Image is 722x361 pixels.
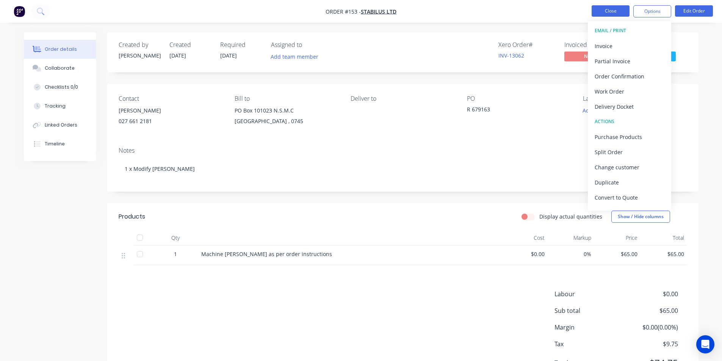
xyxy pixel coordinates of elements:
[595,192,664,203] div: Convert to Quote
[595,131,664,142] div: Purchase Products
[595,101,664,112] div: Delivery Docket
[45,84,78,91] div: Checklists 0/0
[235,105,338,116] div: PO Box 101023 N.S.M.C
[588,38,671,53] button: Invoice
[675,5,713,17] button: Edit Order
[696,335,714,353] div: Open Intercom Messenger
[622,289,678,298] span: $0.00
[119,157,687,180] div: 1 x Modify [PERSON_NAME]
[595,117,664,127] div: ACTIONS
[595,26,664,36] div: EMAIL / PRINT
[235,116,338,127] div: [GEOGRAPHIC_DATA] , 0745
[498,52,524,59] a: INV-13062
[622,323,678,332] span: $0.00 ( 0.00 %)
[119,212,145,221] div: Products
[644,250,684,258] span: $65.00
[119,95,222,102] div: Contact
[24,116,96,134] button: Linked Orders
[554,289,622,298] span: Labour
[595,207,664,218] div: Archive
[548,230,594,245] div: Markup
[235,95,338,102] div: Bill to
[564,52,610,61] span: No
[592,5,630,17] button: Close
[119,105,222,116] div: [PERSON_NAME]
[595,41,664,52] div: Invoice
[554,323,622,332] span: Margin
[588,175,671,190] button: Duplicate
[588,114,671,129] button: ACTIONS
[588,53,671,69] button: Partial Invoice
[597,250,638,258] span: $65.00
[271,52,323,62] button: Add team member
[588,69,671,84] button: Order Confirmation
[174,250,177,258] span: 1
[564,41,621,48] div: Invoiced
[24,78,96,97] button: Checklists 0/0
[467,95,571,102] div: PO
[169,52,186,59] span: [DATE]
[641,230,687,245] div: Total
[595,162,664,173] div: Change customer
[501,230,548,245] div: Cost
[588,23,671,38] button: EMAIL / PRINT
[594,230,641,245] div: Price
[220,52,237,59] span: [DATE]
[498,41,555,48] div: Xero Order #
[119,147,687,154] div: Notes
[595,56,664,67] div: Partial Invoice
[554,306,622,315] span: Sub total
[24,40,96,59] button: Order details
[169,41,211,48] div: Created
[45,65,75,72] div: Collaborate
[622,339,678,348] span: $9.75
[24,97,96,116] button: Tracking
[595,177,664,188] div: Duplicate
[24,134,96,153] button: Timeline
[504,250,545,258] span: $0.00
[24,59,96,78] button: Collaborate
[201,250,332,258] span: Machine [PERSON_NAME] as per order instructions
[326,8,361,15] span: Order #153 -
[583,95,687,102] div: Labels
[266,52,322,62] button: Add team member
[220,41,262,48] div: Required
[119,41,160,48] div: Created by
[633,5,671,17] button: Options
[271,41,347,48] div: Assigned to
[588,129,671,144] button: Purchase Products
[588,205,671,220] button: Archive
[119,52,160,59] div: [PERSON_NAME]
[595,71,664,82] div: Order Confirmation
[551,250,591,258] span: 0%
[554,339,622,348] span: Tax
[361,8,396,15] a: Stabilus Ltd
[579,105,614,116] button: Add labels
[45,122,77,128] div: Linked Orders
[45,141,65,147] div: Timeline
[595,86,664,97] div: Work Order
[539,213,602,220] label: Display actual quantities
[588,144,671,159] button: Split Order
[588,159,671,175] button: Change customer
[588,190,671,205] button: Convert to Quote
[588,99,671,114] button: Delivery Docket
[45,103,66,109] div: Tracking
[622,306,678,315] span: $65.00
[153,230,198,245] div: Qty
[467,105,562,116] div: R 679163
[235,105,338,130] div: PO Box 101023 N.S.M.C[GEOGRAPHIC_DATA] , 0745
[45,46,77,53] div: Order details
[588,84,671,99] button: Work Order
[119,116,222,127] div: 027 661 2181
[595,147,664,158] div: Split Order
[611,211,670,223] button: Show / Hide columns
[14,6,25,17] img: Factory
[119,105,222,130] div: [PERSON_NAME]027 661 2181
[351,95,454,102] div: Deliver to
